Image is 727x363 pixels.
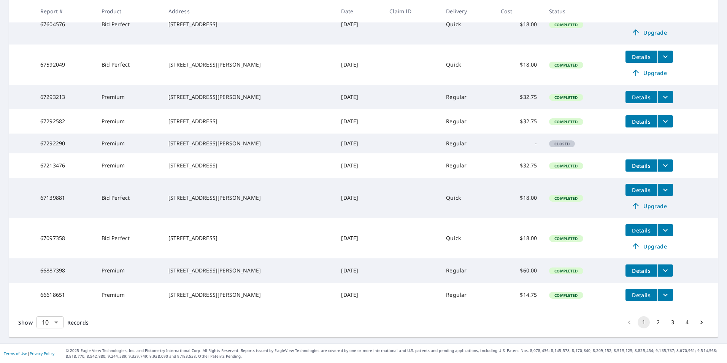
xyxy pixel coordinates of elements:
[495,85,543,109] td: $32.75
[95,258,162,283] td: Premium
[18,319,33,326] span: Show
[550,163,582,169] span: Completed
[440,283,495,307] td: Regular
[95,218,162,258] td: Bid Perfect
[168,93,329,101] div: [STREET_ADDRESS][PERSON_NAME]
[625,91,657,103] button: detailsBtn-67293213
[652,316,664,328] button: Go to page 2
[168,118,329,125] div: [STREET_ADDRESS]
[630,118,653,125] span: Details
[657,159,673,172] button: filesDropdownBtn-67213476
[168,267,329,274] div: [STREET_ADDRESS][PERSON_NAME]
[630,291,653,299] span: Details
[4,351,27,356] a: Terms of Use
[168,194,329,202] div: [STREET_ADDRESS][PERSON_NAME]
[34,178,95,218] td: 67139881
[625,289,657,301] button: detailsBtn-66618651
[168,61,329,68] div: [STREET_ADDRESS][PERSON_NAME]
[37,312,63,333] div: 10
[625,26,673,38] a: Upgrade
[30,351,54,356] a: Privacy Policy
[638,316,650,328] button: page 1
[495,283,543,307] td: $14.75
[630,53,653,61] span: Details
[34,134,95,153] td: 67292290
[550,119,582,124] span: Completed
[550,196,582,201] span: Completed
[495,153,543,178] td: $32.75
[95,109,162,134] td: Premium
[625,240,673,252] a: Upgrade
[550,293,582,298] span: Completed
[550,268,582,274] span: Completed
[95,178,162,218] td: Bid Perfect
[95,153,162,178] td: Premium
[657,91,673,103] button: filesDropdownBtn-67293213
[168,162,329,169] div: [STREET_ADDRESS]
[168,21,329,28] div: [STREET_ADDRESS]
[495,178,543,218] td: $18.00
[630,186,653,194] span: Details
[440,109,495,134] td: Regular
[335,153,383,178] td: [DATE]
[440,45,495,85] td: Quick
[625,224,657,236] button: detailsBtn-67097358
[34,109,95,134] td: 67292582
[168,234,329,242] div: [STREET_ADDRESS]
[625,51,657,63] button: detailsBtn-67592049
[66,348,723,359] p: © 2025 Eagle View Technologies, Inc. and Pictometry International Corp. All Rights Reserved. Repo...
[630,28,668,37] span: Upgrade
[168,140,329,147] div: [STREET_ADDRESS][PERSON_NAME]
[37,316,63,328] div: Show 10 records
[657,184,673,196] button: filesDropdownBtn-67139881
[625,184,657,196] button: detailsBtn-67139881
[95,85,162,109] td: Premium
[34,4,95,45] td: 67604576
[550,141,574,146] span: Closed
[335,134,383,153] td: [DATE]
[657,224,673,236] button: filesDropdownBtn-67097358
[95,134,162,153] td: Premium
[495,134,543,153] td: -
[550,62,582,68] span: Completed
[630,162,653,169] span: Details
[622,316,709,328] nav: pagination navigation
[625,115,657,127] button: detailsBtn-67292582
[335,178,383,218] td: [DATE]
[4,351,54,356] p: |
[34,218,95,258] td: 67097358
[440,178,495,218] td: Quick
[34,85,95,109] td: 67293213
[550,95,582,100] span: Completed
[625,159,657,172] button: detailsBtn-67213476
[657,51,673,63] button: filesDropdownBtn-67592049
[335,109,383,134] td: [DATE]
[34,283,95,307] td: 66618651
[34,45,95,85] td: 67592049
[495,109,543,134] td: $32.75
[625,67,673,79] a: Upgrade
[95,45,162,85] td: Bid Perfect
[625,200,673,212] a: Upgrade
[95,4,162,45] td: Bid Perfect
[495,45,543,85] td: $18.00
[440,4,495,45] td: Quick
[34,153,95,178] td: 67213476
[34,258,95,283] td: 66887398
[625,264,657,277] button: detailsBtn-66887398
[667,316,679,328] button: Go to page 3
[495,4,543,45] td: $18.00
[335,4,383,45] td: [DATE]
[657,289,673,301] button: filesDropdownBtn-66618651
[657,264,673,277] button: filesDropdownBtn-66887398
[440,258,495,283] td: Regular
[335,45,383,85] td: [DATE]
[440,218,495,258] td: Quick
[335,283,383,307] td: [DATE]
[550,236,582,241] span: Completed
[440,134,495,153] td: Regular
[335,85,383,109] td: [DATE]
[550,22,582,27] span: Completed
[440,153,495,178] td: Regular
[95,283,162,307] td: Premium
